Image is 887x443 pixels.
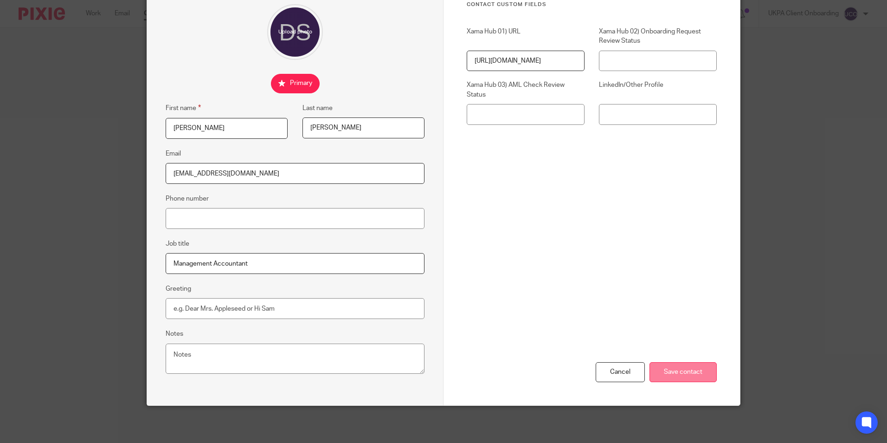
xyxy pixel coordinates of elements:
[649,362,717,382] input: Save contact
[599,80,717,99] label: LinkedIn/Other Profile
[166,284,191,293] label: Greeting
[166,149,181,158] label: Email
[166,298,424,319] input: e.g. Dear Mrs. Appleseed or Hi Sam
[166,194,209,203] label: Phone number
[467,80,585,99] label: Xama Hub 03) AML Check Review Status
[166,329,183,339] label: Notes
[302,104,333,113] label: Last name
[599,27,717,46] label: Xama Hub 02) Onboarding Request Review Status
[467,1,717,8] h3: Contact Custom fields
[166,103,201,113] label: First name
[596,362,645,382] div: Cancel
[467,27,585,46] label: Xama Hub 01) URL
[166,239,189,248] label: Job title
